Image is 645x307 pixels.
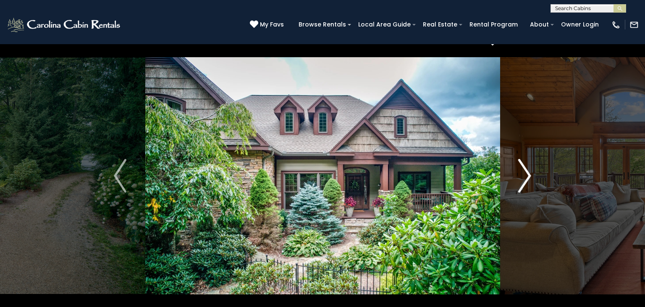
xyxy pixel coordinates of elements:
[419,18,461,31] a: Real Estate
[250,20,286,29] a: My Favs
[6,16,123,33] img: White-1-2.png
[526,18,553,31] a: About
[354,18,415,31] a: Local Area Guide
[519,159,531,193] img: arrow
[294,18,350,31] a: Browse Rentals
[629,20,639,29] img: mail-regular-white.png
[260,20,284,29] span: My Favs
[114,159,126,193] img: arrow
[611,20,621,29] img: phone-regular-white.png
[557,18,603,31] a: Owner Login
[465,18,522,31] a: Rental Program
